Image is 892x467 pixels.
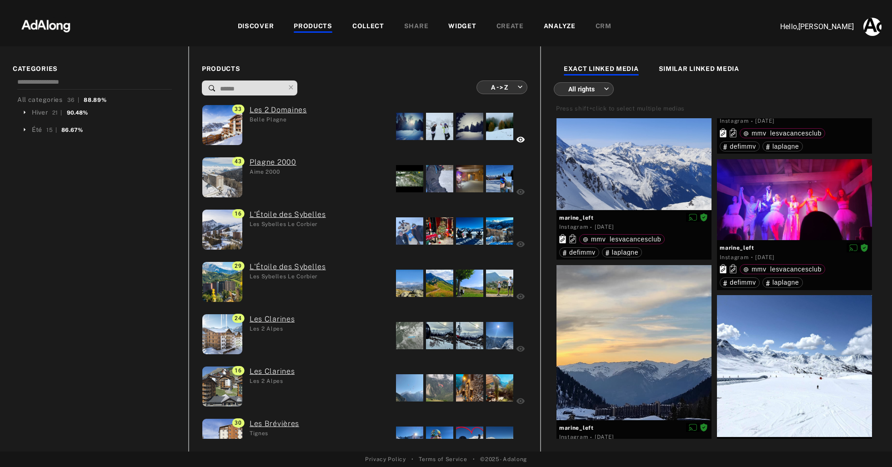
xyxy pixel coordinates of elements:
[32,125,42,135] div: Été
[720,253,748,261] div: Instagram
[419,455,467,463] a: Terms of Service
[193,210,251,250] img: corbier-sybelles-etoile-des-sybelles-hiver.jpg
[250,157,296,168] a: (ada-mmv-15) Plagne 2000: Aime 2000
[590,224,592,231] span: ·
[250,377,295,385] div: Les 2 Alpes
[563,249,596,256] div: defimmv
[250,261,326,272] a: (ada-mmv-21) L'Étoile des Sybelles: Les Sybelles Le Corbier
[67,109,88,117] div: 90.48%
[559,223,588,231] div: Instagram
[847,423,892,467] iframe: Chat Widget
[6,11,86,39] img: 63233d7d88ed69de3c212112c67096b6.png
[772,143,799,150] span: laplagne
[250,220,326,228] div: Les Sybelles Le Corbier
[564,64,639,75] div: EXACT LINKED MEDIA
[61,126,83,134] div: 86.67%
[232,157,244,166] span: 43
[232,209,244,218] span: 16
[193,314,251,354] img: les-2-alpes-les-clarines-hiver.jpg
[863,18,882,36] img: AAuE7mCcxfrEYqyvOQj0JEqcpTTBGQ1n7nJRUNytqTeM
[755,118,774,124] time: 2025-03-28T12:03:53.000Z
[730,264,737,273] svg: Similar products linked
[193,157,251,197] img: plagne-aime-2000-plagne-2000-hiver.jpg
[17,95,107,105] div: All categories
[730,128,737,137] svg: Similar products linked
[232,418,244,427] span: 30
[193,262,251,302] img: corbier-sybelles-etoile-des-sybelles-ete.jpg
[232,261,244,271] span: 29
[752,130,822,137] span: mmv_lesvacancesclub
[232,314,244,323] span: 24
[751,254,753,261] span: ·
[766,143,799,150] div: laplagne
[193,105,251,145] img: belle-plagne-2-domaines-hiver.jpg
[700,214,708,221] span: Rights agreed
[352,21,384,32] div: COLLECT
[294,21,332,32] div: PRODUCTS
[595,224,614,230] time: 2025-03-28T12:03:53.000Z
[480,455,527,463] span: © 2025 - Adalong
[686,423,700,432] button: Disable diffusion on this media
[473,455,475,463] span: •
[606,249,639,256] div: laplagne
[448,21,476,32] div: WIDGET
[544,21,576,32] div: ANALYZE
[250,272,326,281] div: Les Sybelles Le Corbier
[720,128,727,137] svg: Exact products linked
[591,236,661,243] span: mmv_lesvacancesclub
[193,367,251,407] img: les-2-alpes-les-clarines-ete.jpg
[250,429,299,437] div: Tignes
[723,143,756,150] div: defimmv
[860,244,868,251] span: Rights agreed
[556,104,685,113] div: Press shift+click to select multiple medias
[411,455,414,463] span: •
[250,418,299,429] a: (ada-mmv-26) Les Brévières: Tignes
[861,15,884,38] button: Account settings
[755,254,774,261] time: 2025-03-28T08:44:12.000Z
[700,424,708,431] span: Rights agreed
[84,96,106,104] div: 88.89%
[686,213,700,222] button: Disable diffusion on this media
[720,244,869,252] span: marine_left
[13,64,175,74] span: CATEGORIES
[365,455,406,463] a: Privacy Policy
[720,117,748,125] div: Instagram
[250,209,326,220] a: (ada-mmv-33) L'Étoile des Sybelles: Les Sybelles Le Corbier
[250,366,295,377] a: (ada-mmv-34) Les Clarines: Les 2 Alpes
[763,21,854,32] p: Hello, [PERSON_NAME]
[193,419,251,459] img: tignes-brevieres-hiver.jpg
[569,234,576,243] svg: Similar products linked
[772,279,799,286] span: laplagne
[720,264,727,273] svg: Exact products linked
[250,314,295,325] a: (ada-mmv-10) Les Clarines: Les 2 Alpes
[67,96,80,104] div: 36 |
[250,168,296,176] div: Aime 2000
[559,214,709,222] span: marine_left
[232,366,244,375] span: 16
[559,234,566,243] svg: Exact products linked
[751,118,753,125] span: ·
[32,108,48,117] div: Hiver
[569,249,596,256] span: defimmv
[46,126,57,134] div: 15 |
[496,21,524,32] div: CREATE
[723,279,756,286] div: defimmv
[583,236,661,242] div: mmv_lesvacancesclub
[250,325,295,333] div: Les 2 Alpes
[730,143,756,150] span: defimmv
[847,243,860,252] button: Disable diffusion on this media
[590,434,592,441] span: ·
[485,75,523,99] div: A -> Z
[730,279,756,286] span: defimmv
[766,279,799,286] div: laplagne
[596,21,611,32] div: CRM
[250,105,307,115] a: (ada-mmv-14) Les 2 Domaines: Belle Plagne
[202,64,527,74] span: PRODUCTS
[752,266,822,273] span: mmv_lesvacancesclub
[559,424,709,432] span: marine_left
[250,115,307,124] div: Belle Plagne
[743,266,822,272] div: mmv_lesvacancesclub
[595,434,614,440] time: 2025-03-27T19:45:58.000Z
[404,21,429,32] div: SHARE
